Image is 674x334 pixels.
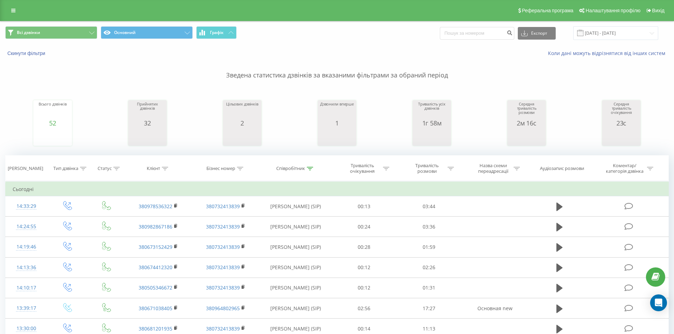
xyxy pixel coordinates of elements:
a: 380732413839 [206,325,240,332]
div: 14:24:55 [13,220,40,233]
div: [PERSON_NAME] [8,166,43,172]
div: Співробітник [276,166,305,172]
div: 1г 58м [414,120,449,127]
div: 14:33:29 [13,199,40,213]
button: Скинути фільтри [5,50,49,56]
a: 380732413839 [206,284,240,291]
input: Пошук за номером [440,27,514,40]
a: Коли дані можуть відрізнятися вiд інших систем [548,50,669,56]
div: 14:13:36 [13,261,40,274]
td: 01:31 [396,278,461,298]
td: [PERSON_NAME] (SIP) [259,196,332,217]
span: Всі дзвінки [17,30,40,35]
a: 380982867186 [139,223,172,230]
td: 17:27 [396,298,461,319]
td: [PERSON_NAME] (SIP) [259,217,332,237]
td: 00:24 [332,217,396,237]
div: Всього дзвінків [39,102,67,120]
div: Прийнятих дзвінків [130,102,165,120]
div: 14:19:46 [13,240,40,254]
span: Вихід [652,8,665,13]
div: Тривалість очікування [344,163,381,175]
div: Open Intercom Messenger [650,294,667,311]
a: 380732413839 [206,203,240,210]
td: 00:28 [332,237,396,257]
a: 380978536322 [139,203,172,210]
button: Графік [196,26,237,39]
div: Середня тривалість розмови [509,102,544,120]
div: 32 [130,120,165,127]
span: Реферальна програма [522,8,574,13]
a: 380732413839 [206,264,240,271]
div: Аудіозапис розмови [540,166,584,172]
a: 380732413839 [206,244,240,250]
div: Бізнес номер [206,166,235,172]
div: 2м 16с [509,120,544,127]
button: Основний [101,26,193,39]
div: Клієнт [147,166,160,172]
td: [PERSON_NAME] (SIP) [259,237,332,257]
td: Основная new [461,298,529,319]
p: Зведена статистика дзвінків за вказаними фільтрами за обраний період [5,57,669,80]
a: 380732413839 [206,223,240,230]
td: [PERSON_NAME] (SIP) [259,257,332,278]
a: 380964802965 [206,305,240,312]
a: 380671038405 [139,305,172,312]
td: 01:59 [396,237,461,257]
div: 13:39:17 [13,301,40,315]
td: [PERSON_NAME] (SIP) [259,298,332,319]
td: 00:12 [332,257,396,278]
div: Тривалість усіх дзвінків [414,102,449,120]
td: 03:36 [396,217,461,237]
td: 02:26 [396,257,461,278]
div: Тривалість розмови [408,163,446,175]
div: 1 [320,120,354,127]
div: 52 [39,120,67,127]
a: 380505346672 [139,284,172,291]
div: 14:10:17 [13,281,40,295]
a: 380674412320 [139,264,172,271]
td: 00:13 [332,196,396,217]
button: Всі дзвінки [5,26,97,39]
td: Сьогодні [6,182,669,196]
a: 380681201935 [139,325,172,332]
div: Цільових дзвінків [226,102,258,120]
div: Коментар/категорія дзвінка [604,163,645,175]
td: 02:56 [332,298,396,319]
div: Статус [98,166,112,172]
div: Середня тривалість очікування [604,102,639,120]
span: Налаштування профілю [586,8,640,13]
span: Графік [210,30,224,35]
div: Тип дзвінка [53,166,78,172]
td: 03:44 [396,196,461,217]
div: Дзвонили вперше [320,102,354,120]
td: [PERSON_NAME] (SIP) [259,278,332,298]
div: 2 [226,120,258,127]
div: Назва схеми переадресації [474,163,512,175]
button: Експорт [518,27,556,40]
div: 23с [604,120,639,127]
a: 380673152429 [139,244,172,250]
td: 00:12 [332,278,396,298]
